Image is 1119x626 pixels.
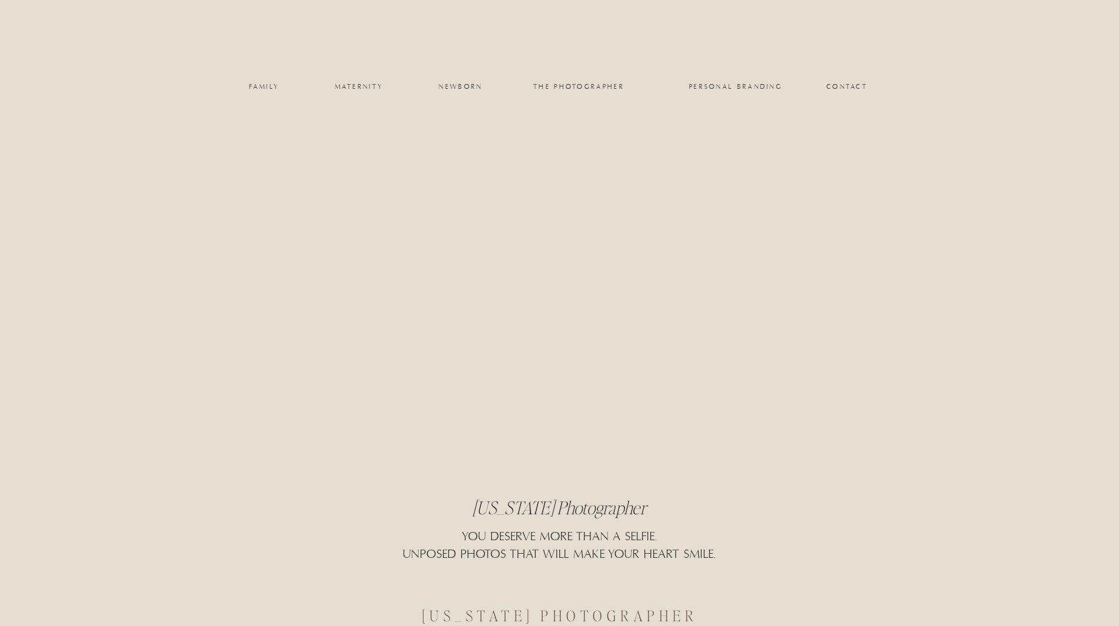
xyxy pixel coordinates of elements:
[437,83,485,90] a: newborn
[473,496,646,518] i: [US_STATE] Photographer
[381,528,739,584] p: YOU DESERVE MORE THAN A SELFIE. UNPOSED PHOTOS THAT WILL MAKE YOUR HEART SMILE.
[335,83,383,90] a: maternity
[826,83,868,90] a: Contact
[520,83,638,90] a: the photographer
[688,83,784,90] a: personal branding
[241,83,288,90] a: family
[358,605,762,615] h3: [US_STATE] photographer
